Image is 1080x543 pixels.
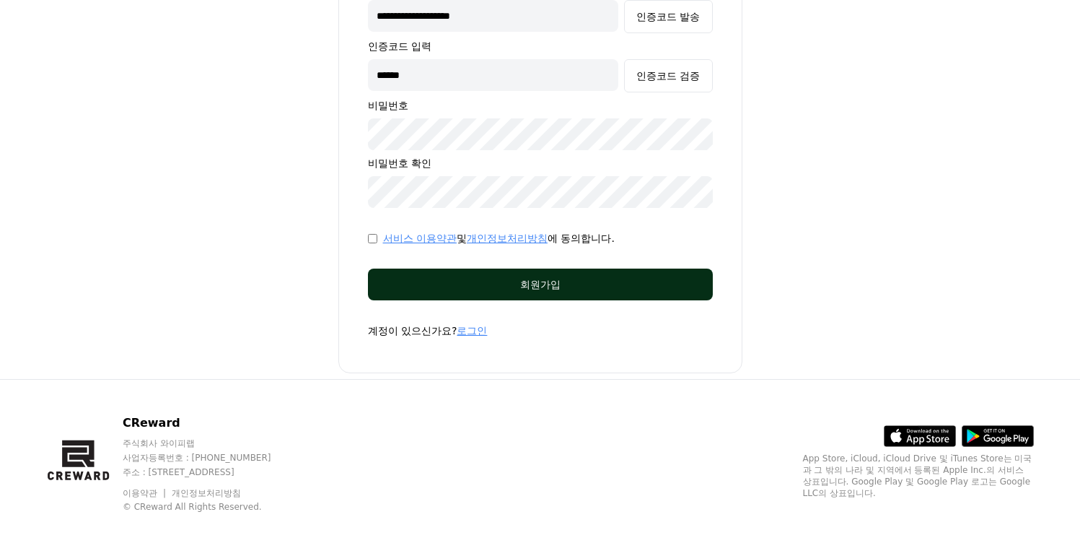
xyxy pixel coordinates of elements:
div: 인증코드 발송 [636,9,700,24]
a: 홈 [4,440,95,477]
p: 및 에 동의합니다. [383,231,615,246]
a: 이용약관 [123,488,168,498]
a: 대화 [95,440,186,477]
div: 인증코드 검증 [636,69,700,83]
a: 개인정보처리방침 [172,488,241,498]
button: 인증코드 검증 [624,59,712,92]
div: 회원가입 [397,277,684,292]
button: 회원가입 [368,269,713,300]
p: 주식회사 와이피랩 [123,438,299,449]
p: 사업자등록번호 : [PHONE_NUMBER] [123,452,299,464]
span: 홈 [45,462,54,474]
p: 비밀번호 확인 [368,156,713,170]
span: 설정 [223,462,240,474]
p: 인증코드 입력 [368,39,713,53]
p: App Store, iCloud, iCloud Drive 및 iTunes Store는 미국과 그 밖의 나라 및 지역에서 등록된 Apple Inc.의 서비스 상표입니다. Goo... [803,453,1034,499]
p: 주소 : [STREET_ADDRESS] [123,466,299,478]
p: 계정이 있으신가요? [368,323,713,338]
span: 대화 [132,463,149,474]
p: © CReward All Rights Reserved. [123,501,299,513]
a: 로그인 [457,325,487,336]
p: 비밀번호 [368,98,713,113]
a: 개인정보처리방침 [467,233,548,244]
p: CReward [123,414,299,432]
a: 서비스 이용약관 [383,233,457,244]
a: 설정 [186,440,277,477]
